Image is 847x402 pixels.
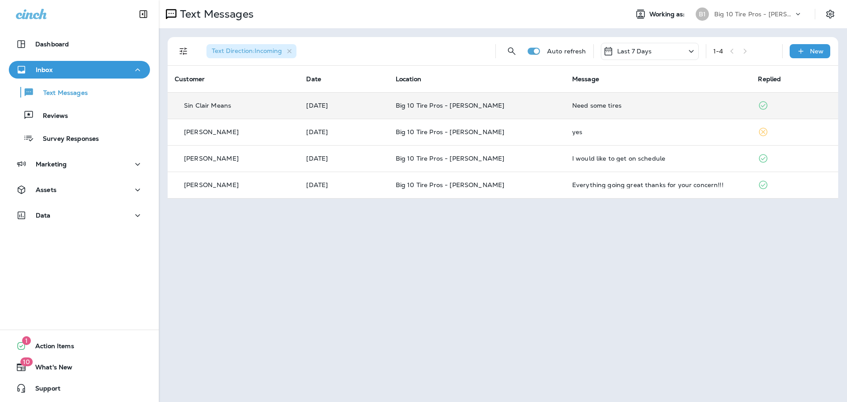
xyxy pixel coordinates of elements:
p: [PERSON_NAME] [184,181,239,188]
p: Survey Responses [34,135,99,143]
p: [PERSON_NAME] [184,155,239,162]
button: Inbox [9,61,150,79]
button: Support [9,379,150,397]
button: Collapse Sidebar [131,5,156,23]
span: Customer [175,75,205,83]
span: Location [396,75,421,83]
p: [PERSON_NAME] [184,128,239,135]
span: Date [306,75,321,83]
div: Text Direction:Incoming [206,44,296,58]
button: Settings [822,6,838,22]
button: Filters [175,42,192,60]
p: Last 7 Days [617,48,652,55]
p: Auto refresh [547,48,586,55]
p: Sep 23, 2025 09:16 AM [306,155,381,162]
button: Dashboard [9,35,150,53]
p: Sep 23, 2025 09:58 AM [306,128,381,135]
span: Big 10 Tire Pros - [PERSON_NAME] [396,128,504,136]
button: Reviews [9,106,150,124]
button: Data [9,207,150,224]
p: Dashboard [35,41,69,48]
span: Working as: [649,11,687,18]
div: I would like to get on schedule [572,155,744,162]
p: Big 10 Tire Pros - [PERSON_NAME] [714,11,794,18]
button: Marketing [9,155,150,173]
button: 10What's New [9,358,150,376]
button: Survey Responses [9,129,150,147]
span: Replied [758,75,781,83]
div: B1 [696,8,709,21]
p: Sep 20, 2025 10:31 AM [306,181,381,188]
div: yes [572,128,744,135]
span: Text Direction : Incoming [212,47,282,55]
span: Big 10 Tire Pros - [PERSON_NAME] [396,181,504,189]
p: Assets [36,186,56,193]
span: 10 [20,357,33,366]
span: 1 [22,336,31,345]
p: Reviews [34,112,68,120]
div: Everything going great thanks for your concern!!! [572,181,744,188]
p: Text Messages [176,8,254,21]
span: Big 10 Tire Pros - [PERSON_NAME] [396,101,504,109]
span: Message [572,75,599,83]
span: Big 10 Tire Pros - [PERSON_NAME] [396,154,504,162]
button: Text Messages [9,83,150,101]
button: 1Action Items [9,337,150,355]
button: Assets [9,181,150,199]
p: Sin Clair Means [184,102,231,109]
p: Data [36,212,51,219]
span: Action Items [26,342,74,353]
span: Support [26,385,60,395]
p: Inbox [36,66,52,73]
div: 1 - 4 [713,48,723,55]
span: What's New [26,364,72,374]
p: New [810,48,824,55]
p: Sep 24, 2025 10:39 AM [306,102,381,109]
button: Search Messages [503,42,521,60]
p: Marketing [36,161,67,168]
div: Need some tires [572,102,744,109]
p: Text Messages [34,89,88,98]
